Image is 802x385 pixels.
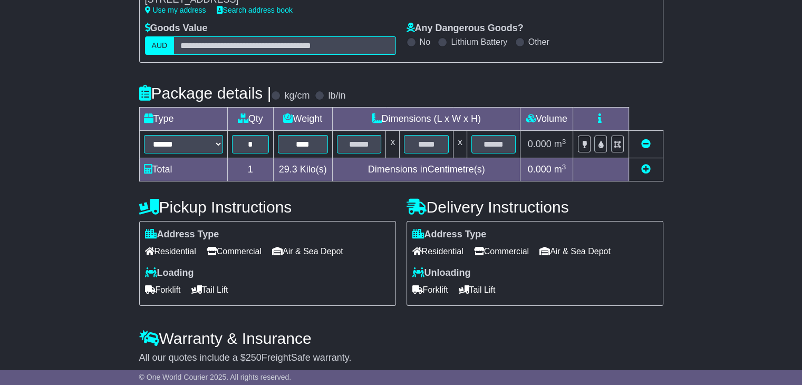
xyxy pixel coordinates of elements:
[191,282,228,298] span: Tail Lift
[528,139,552,149] span: 0.000
[554,164,566,175] span: m
[474,243,529,259] span: Commercial
[528,164,552,175] span: 0.000
[207,243,262,259] span: Commercial
[145,243,196,259] span: Residential
[412,229,487,240] label: Address Type
[328,90,345,102] label: lb/in
[412,267,471,279] label: Unloading
[227,108,273,131] td: Qty
[145,229,219,240] label: Address Type
[145,6,206,14] a: Use my address
[459,282,496,298] span: Tail Lift
[139,158,227,181] td: Total
[386,131,400,158] td: x
[145,282,181,298] span: Forklift
[217,6,293,14] a: Search address book
[332,108,520,131] td: Dimensions (L x W x H)
[412,282,448,298] span: Forklift
[139,352,663,364] div: All our quotes include a $ FreightSafe warranty.
[451,37,507,47] label: Lithium Battery
[139,84,272,102] h4: Package details |
[562,138,566,146] sup: 3
[145,36,175,55] label: AUD
[528,37,549,47] label: Other
[272,243,343,259] span: Air & Sea Depot
[145,267,194,279] label: Loading
[539,243,611,259] span: Air & Sea Depot
[273,158,332,181] td: Kilo(s)
[284,90,310,102] label: kg/cm
[412,243,463,259] span: Residential
[554,139,566,149] span: m
[332,158,520,181] td: Dimensions in Centimetre(s)
[453,131,467,158] td: x
[139,198,396,216] h4: Pickup Instructions
[246,352,262,363] span: 250
[407,23,524,34] label: Any Dangerous Goods?
[641,139,651,149] a: Remove this item
[279,164,297,175] span: 29.3
[520,108,573,131] td: Volume
[139,330,663,347] h4: Warranty & Insurance
[145,23,208,34] label: Goods Value
[227,158,273,181] td: 1
[420,37,430,47] label: No
[139,373,292,381] span: © One World Courier 2025. All rights reserved.
[641,164,651,175] a: Add new item
[407,198,663,216] h4: Delivery Instructions
[139,108,227,131] td: Type
[273,108,332,131] td: Weight
[562,163,566,171] sup: 3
